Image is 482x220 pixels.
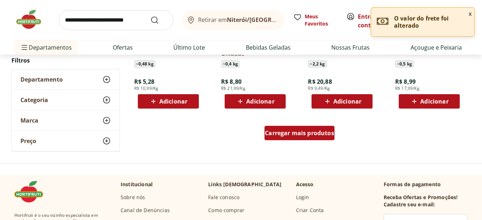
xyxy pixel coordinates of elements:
[420,98,448,104] span: Adicionar
[11,53,120,68] h2: Filtros
[12,131,120,151] button: Preço
[221,86,245,91] span: R$ 21,99/Kg
[265,126,334,143] a: Carregar mais produtos
[296,181,314,188] p: Acesso
[305,13,338,27] span: Meus Favoritos
[395,78,416,86] span: R$ 8,99
[12,90,120,110] button: Categoria
[20,96,48,104] span: Categoria
[134,86,159,91] span: R$ 10,99/Kg
[384,194,458,201] h3: Receba Ofertas e Promoções!
[221,60,240,68] span: ~ 0,4 kg
[134,78,155,86] span: R$ 5,28
[394,15,469,29] p: O valor do frete foi alterado
[121,207,170,214] a: Canal de Denúncias
[312,94,373,109] button: Adicionar
[331,43,370,52] a: Nossas Frutas
[221,78,242,86] span: R$ 8,80
[308,60,327,68] span: ~ 2,2 kg
[384,181,468,188] p: Formas de pagamento
[20,117,38,124] span: Marca
[246,98,274,104] span: Adicionar
[14,181,50,202] img: Hortifruti
[225,94,286,109] button: Adicionar
[399,94,460,109] button: Adicionar
[293,13,338,27] a: Meus Favoritos
[20,39,72,56] span: Departamentos
[246,43,291,52] a: Bebidas Geladas
[227,16,309,24] b: Niterói/[GEOGRAPHIC_DATA]
[208,194,239,201] a: Fale conosco
[358,13,376,20] a: Entrar
[12,69,120,90] button: Departamento
[12,110,120,130] button: Marca
[466,8,474,20] button: Fechar notificação
[208,181,281,188] p: Links [DEMOGRAPHIC_DATA]
[121,194,145,201] a: Sobre nós
[20,39,29,56] button: Menu
[150,16,168,24] button: Submit Search
[265,130,334,136] span: Carregar mais produtos
[411,43,462,52] a: Açougue e Peixaria
[333,98,361,104] span: Adicionar
[138,94,199,109] button: Adicionar
[358,13,397,29] a: Criar conta
[358,12,390,29] span: ou
[182,10,285,30] button: Retirar emNiterói/[GEOGRAPHIC_DATA]
[384,201,435,208] h3: Cadastre seu e-mail:
[296,194,309,201] a: Login
[113,43,133,52] a: Ofertas
[20,76,63,83] span: Departamento
[308,78,332,86] span: R$ 20,88
[159,98,187,104] span: Adicionar
[198,17,277,23] span: Retirar em
[20,137,36,145] span: Preço
[59,10,173,30] input: search
[173,43,205,52] a: Último Lote
[121,181,153,188] p: Institucional
[395,60,414,68] span: ~ 0,5 kg
[296,207,324,214] a: Criar Conta
[208,207,244,214] a: Como comprar
[134,60,155,68] span: ~ 0,48 kg
[14,9,50,30] img: Hortifruti
[308,86,330,91] span: R$ 9,49/Kg
[395,86,420,91] span: R$ 17,99/Kg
